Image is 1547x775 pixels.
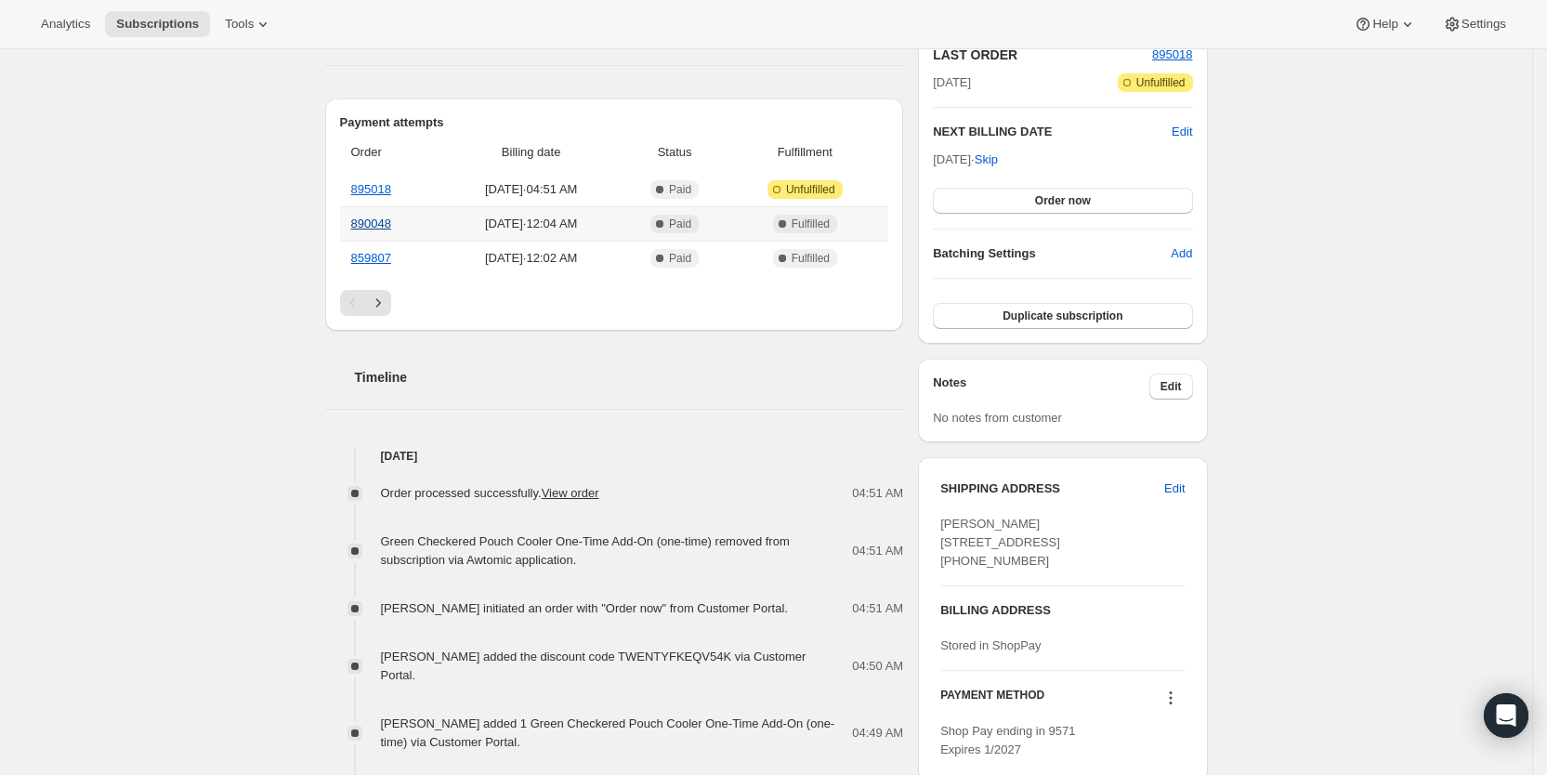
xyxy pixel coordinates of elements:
span: Billing date [446,143,617,162]
button: Order now [933,188,1192,214]
button: Skip [964,145,1009,175]
span: Fulfilled [792,217,830,231]
span: No notes from customer [933,411,1062,425]
span: Help [1372,17,1397,32]
a: 859807 [351,251,391,265]
h2: LAST ORDER [933,46,1152,64]
span: Settings [1462,17,1506,32]
span: [DATE] · 04:51 AM [446,180,617,199]
span: Edit [1164,479,1185,498]
button: Tools [214,11,283,37]
span: Paid [669,217,691,231]
a: 895018 [1152,47,1192,61]
button: Edit [1153,474,1196,504]
h3: SHIPPING ADDRESS [940,479,1164,498]
span: 04:49 AM [852,724,903,742]
span: Order now [1035,193,1091,208]
a: View order [542,486,599,500]
span: Shop Pay ending in 9571 Expires 1/2027 [940,724,1075,756]
span: Paid [669,182,691,197]
h2: Payment attempts [340,113,889,132]
span: Green Checkered Pouch Cooler One-Time Add-On (one-time) removed from subscription via Awtomic app... [381,534,790,567]
span: Add [1171,244,1192,263]
button: Duplicate subscription [933,303,1192,329]
button: Help [1343,11,1427,37]
span: Subscriptions [116,17,199,32]
h2: Timeline [355,368,904,387]
span: Fulfilled [792,251,830,266]
div: Open Intercom Messenger [1484,693,1528,738]
span: Analytics [41,17,90,32]
span: [PERSON_NAME] added the discount code TWENTYFKEQV54K via Customer Portal. [381,650,806,682]
span: [PERSON_NAME] added 1 Green Checkered Pouch Cooler One-Time Add-On (one-time) via Customer Portal. [381,716,835,749]
span: 04:50 AM [852,657,903,676]
button: Subscriptions [105,11,210,37]
h6: Batching Settings [933,244,1171,263]
span: Skip [975,151,998,169]
span: Edit [1160,379,1182,394]
button: Analytics [30,11,101,37]
th: Order [340,132,440,173]
span: Unfulfilled [786,182,835,197]
a: 895018 [351,182,391,196]
span: Status [628,143,722,162]
span: Unfulfilled [1136,75,1186,90]
span: [DATE] [933,73,971,92]
h3: PAYMENT METHOD [940,688,1044,713]
button: Edit [1172,123,1192,141]
span: [DATE] · [933,152,998,166]
span: Stored in ShopPay [940,638,1041,652]
h3: BILLING ADDRESS [940,601,1185,620]
span: Duplicate subscription [1003,309,1122,323]
h3: Notes [933,374,1149,400]
span: 04:51 AM [852,599,903,618]
nav: Pagination [340,290,889,316]
span: Paid [669,251,691,266]
span: 04:51 AM [852,542,903,560]
span: Fulfillment [732,143,877,162]
span: 04:51 AM [852,484,903,503]
h2: NEXT BILLING DATE [933,123,1172,141]
span: [PERSON_NAME] initiated an order with "Order now" from Customer Portal. [381,601,788,615]
button: Add [1160,239,1203,269]
button: Settings [1432,11,1517,37]
button: Edit [1149,374,1193,400]
button: 895018 [1152,46,1192,64]
span: Order processed successfully. [381,486,599,500]
h4: [DATE] [325,447,904,466]
span: [PERSON_NAME] [STREET_ADDRESS] [PHONE_NUMBER] [940,517,1060,568]
span: [DATE] · 12:02 AM [446,249,617,268]
span: Tools [225,17,254,32]
span: [DATE] · 12:04 AM [446,215,617,233]
button: Next [365,290,391,316]
a: 890048 [351,217,391,230]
